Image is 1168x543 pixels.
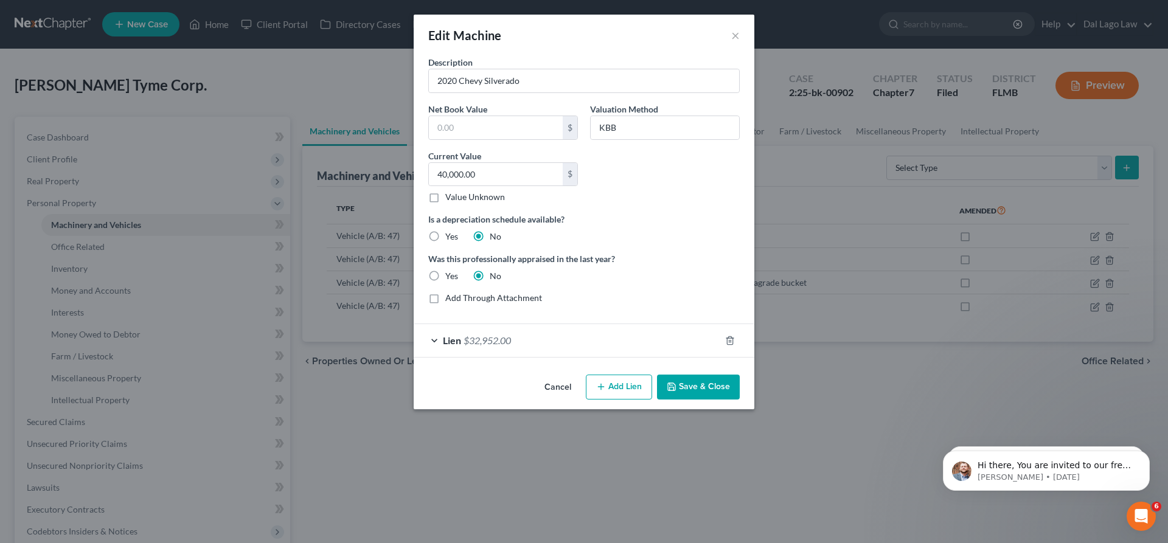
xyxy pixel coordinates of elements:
label: Was this professionally appraised in the last year? [428,252,740,265]
span: Lien [443,334,461,346]
label: Description [428,56,473,69]
span: 6 [1152,502,1161,511]
input: 0.00 [429,116,563,139]
label: Current Value [428,150,481,162]
label: No [490,230,501,243]
input: 0.00 [429,163,563,186]
button: Add Lien [586,375,652,400]
button: Save & Close [657,375,740,400]
iframe: Intercom live chat [1127,502,1156,531]
label: No [490,270,501,282]
label: Valuation Method [590,103,658,116]
label: Yes [445,270,458,282]
input: -- [591,116,739,139]
label: Is a depreciation schedule available? [428,213,740,226]
label: Net Book Value [428,103,487,116]
button: × [731,28,740,43]
input: Describe... [429,69,739,92]
div: $ [563,116,577,139]
label: Value Unknown [445,191,505,203]
div: $ [563,163,577,186]
label: Add Through Attachment [445,292,542,304]
iframe: Intercom notifications message [925,425,1168,510]
button: Cancel [535,376,581,400]
span: $32,952.00 [464,334,511,346]
div: Edit Machine [428,27,502,44]
label: Yes [445,230,458,243]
